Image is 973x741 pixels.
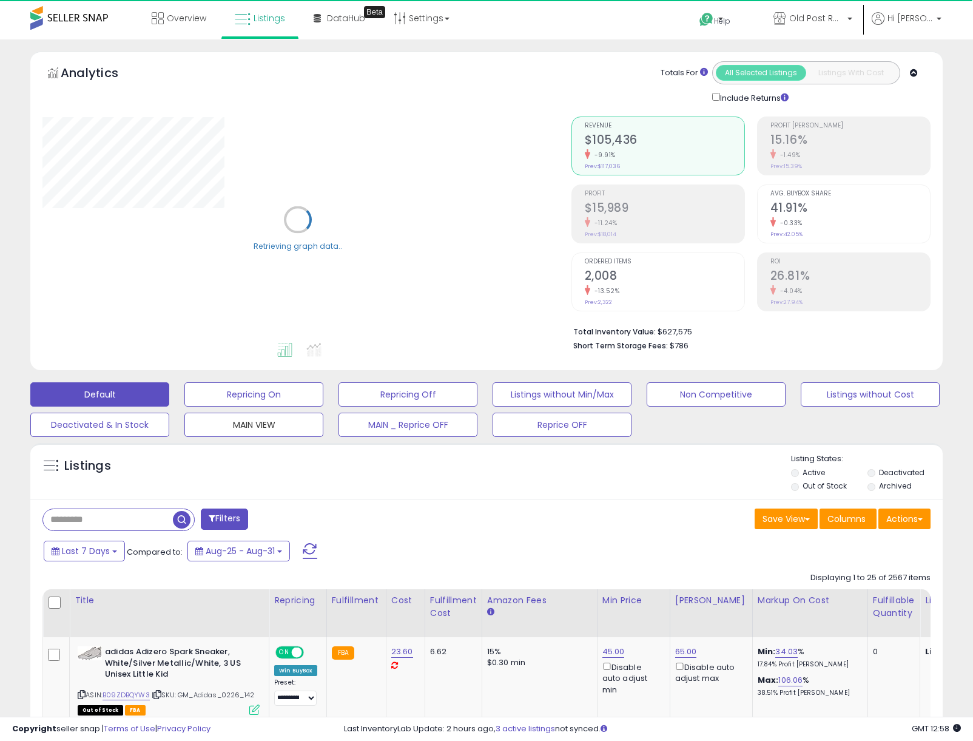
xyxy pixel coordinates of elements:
button: MAIN _ Reprice OFF [338,413,477,437]
button: Listings With Cost [806,65,896,81]
a: 34.03 [775,646,798,658]
span: DataHub [327,12,365,24]
small: Prev: $18,014 [585,231,616,238]
a: 3 active listings [496,723,555,734]
a: 106.06 [778,674,803,686]
a: 65.00 [675,646,697,658]
th: The percentage added to the cost of goods (COGS) that forms the calculator for Min & Max prices. [752,589,867,637]
div: Min Price [602,594,665,607]
button: Last 7 Days [44,541,125,561]
div: Tooltip anchor [364,6,385,18]
span: Help [714,16,730,26]
span: Compared to: [127,546,183,558]
div: 6.62 [430,646,473,657]
a: 45.00 [602,646,625,658]
span: Revenue [585,123,744,129]
button: Deactivated & In Stock [30,413,169,437]
div: Disable auto adjust max [675,660,743,684]
label: Archived [879,481,912,491]
p: Listing States: [791,453,943,465]
div: Disable auto adjust min [602,660,661,695]
div: Displaying 1 to 25 of 2567 items [810,572,931,584]
div: % [758,646,858,669]
div: Repricing [274,594,322,607]
i: Get Help [699,12,714,27]
small: Prev: 27.94% [770,299,803,306]
small: Prev: $117,036 [585,163,620,170]
span: | SKU: GM_Adidas_0226_142 [152,690,254,700]
span: $786 [670,340,689,351]
button: Columns [820,509,877,529]
span: Last 7 Days [62,545,110,557]
small: -9.91% [590,151,616,160]
div: Include Returns [703,90,803,104]
span: Hi [PERSON_NAME] [887,12,933,24]
div: Fulfillable Quantity [873,594,915,620]
div: 0 [873,646,911,657]
div: $0.30 min [487,657,588,668]
div: seller snap | | [12,723,210,735]
button: Reprice OFF [493,413,631,437]
div: Title [75,594,264,607]
button: Listings without Cost [801,382,940,407]
button: Aug-25 - Aug-31 [187,541,290,561]
span: OFF [302,648,322,658]
p: 38.51% Profit [PERSON_NAME] [758,689,858,697]
small: Prev: 15.39% [770,163,802,170]
li: $627,575 [573,323,922,338]
h2: $15,989 [585,201,744,217]
h5: Analytics [61,64,142,84]
small: Amazon Fees. [487,607,494,618]
div: Preset: [274,678,317,706]
strong: Copyright [12,723,56,734]
button: Filters [201,509,248,530]
span: Profit [585,191,744,197]
img: 31rzHGtngXL._SL40_.jpg [78,646,102,660]
p: 17.84% Profit [PERSON_NAME] [758,660,858,669]
span: Avg. Buybox Share [770,191,930,197]
button: Non Competitive [647,382,786,407]
span: Overview [167,12,206,24]
button: Repricing On [184,382,323,407]
label: Out of Stock [803,481,847,491]
b: Min: [758,646,776,657]
button: Default [30,382,169,407]
span: Listings [254,12,285,24]
a: Help [690,3,754,39]
div: 15% [487,646,588,657]
div: [PERSON_NAME] [675,594,747,607]
small: -0.33% [776,218,803,228]
h2: 41.91% [770,201,930,217]
div: Amazon Fees [487,594,592,607]
a: 23.60 [391,646,413,658]
h2: 15.16% [770,133,930,149]
small: -11.24% [590,218,618,228]
div: Fulfillment Cost [430,594,477,620]
small: FBA [332,646,354,660]
a: Hi [PERSON_NAME] [872,12,941,39]
span: FBA [125,705,146,716]
span: Ordered Items [585,259,744,265]
button: Repricing Off [338,382,477,407]
small: -1.49% [776,151,801,160]
small: -13.52% [590,286,620,296]
button: All Selected Listings [716,65,806,81]
div: Markup on Cost [758,594,863,607]
button: Actions [878,509,931,529]
span: Profit [PERSON_NAME] [770,123,930,129]
span: 2025-09-8 12:58 GMT [912,723,961,734]
label: Active [803,467,825,478]
small: -4.04% [776,286,803,296]
span: ON [277,648,292,658]
span: Aug-25 - Aug-31 [206,545,275,557]
span: Old Post Road LLC [789,12,844,24]
button: MAIN VIEW [184,413,323,437]
a: Privacy Policy [157,723,210,734]
span: All listings that are currently out of stock and unavailable for purchase on Amazon [78,705,123,716]
div: Totals For [661,67,708,79]
b: Total Inventory Value: [573,327,656,337]
div: Retrieving graph data.. [254,240,342,251]
div: % [758,675,858,697]
button: Save View [755,509,818,529]
h2: 2,008 [585,269,744,285]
